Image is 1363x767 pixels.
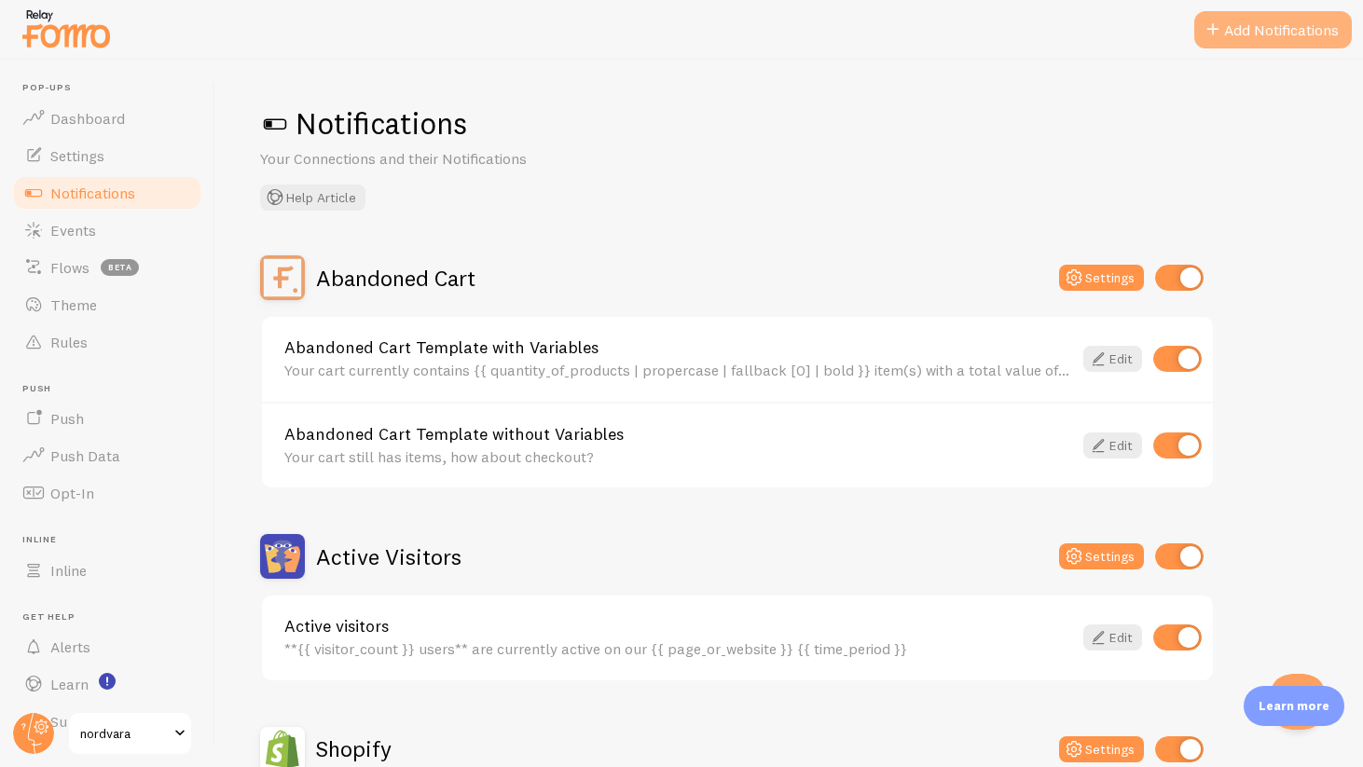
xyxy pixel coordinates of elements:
[284,640,1072,657] div: **{{ visitor_count }} users** are currently active on our {{ page_or_website }} {{ time_period }}
[22,611,203,623] span: Get Help
[11,137,203,174] a: Settings
[1244,686,1344,726] div: Learn more
[11,286,203,323] a: Theme
[1083,346,1142,372] a: Edit
[260,104,1318,143] h1: Notifications
[11,249,203,286] a: Flows beta
[80,722,169,745] span: nordvara
[50,221,96,240] span: Events
[260,148,708,170] p: Your Connections and their Notifications
[260,255,305,300] img: Abandoned Cart
[50,675,89,693] span: Learn
[1259,697,1329,715] p: Learn more
[50,295,97,314] span: Theme
[50,146,104,165] span: Settings
[11,474,203,512] a: Opt-In
[50,446,120,465] span: Push Data
[22,383,203,395] span: Push
[11,552,203,589] a: Inline
[260,185,365,211] button: Help Article
[1059,543,1144,569] button: Settings
[11,703,203,740] a: Support
[101,259,139,276] span: beta
[284,362,1072,378] div: Your cart currently contains {{ quantity_of_products | propercase | fallback [0] | bold }} item(s...
[50,333,88,351] span: Rules
[50,258,89,277] span: Flows
[50,637,90,656] span: Alerts
[11,100,203,137] a: Dashboard
[11,212,203,249] a: Events
[284,339,1072,356] a: Abandoned Cart Template with Variables
[1083,624,1142,651] a: Edit
[50,184,135,202] span: Notifications
[50,109,125,128] span: Dashboard
[284,448,1072,465] div: Your cart still has items, how about checkout?
[1059,736,1144,762] button: Settings
[11,400,203,437] a: Push
[11,323,203,361] a: Rules
[316,542,461,571] h2: Active Visitors
[316,734,392,763] h2: Shopify
[20,5,113,52] img: fomo-relay-logo-orange.svg
[316,264,475,293] h2: Abandoned Cart
[1059,265,1144,291] button: Settings
[22,82,203,94] span: Pop-ups
[50,484,94,502] span: Opt-In
[1270,674,1326,730] iframe: Help Scout Beacon - Open
[50,561,87,580] span: Inline
[50,409,84,428] span: Push
[260,534,305,579] img: Active Visitors
[11,628,203,665] a: Alerts
[67,711,193,756] a: nordvara
[1083,432,1142,459] a: Edit
[99,673,116,690] svg: <p>Watch New Feature Tutorials!</p>
[284,618,1072,635] a: Active visitors
[11,437,203,474] a: Push Data
[22,534,203,546] span: Inline
[11,174,203,212] a: Notifications
[11,665,203,703] a: Learn
[284,426,1072,443] a: Abandoned Cart Template without Variables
